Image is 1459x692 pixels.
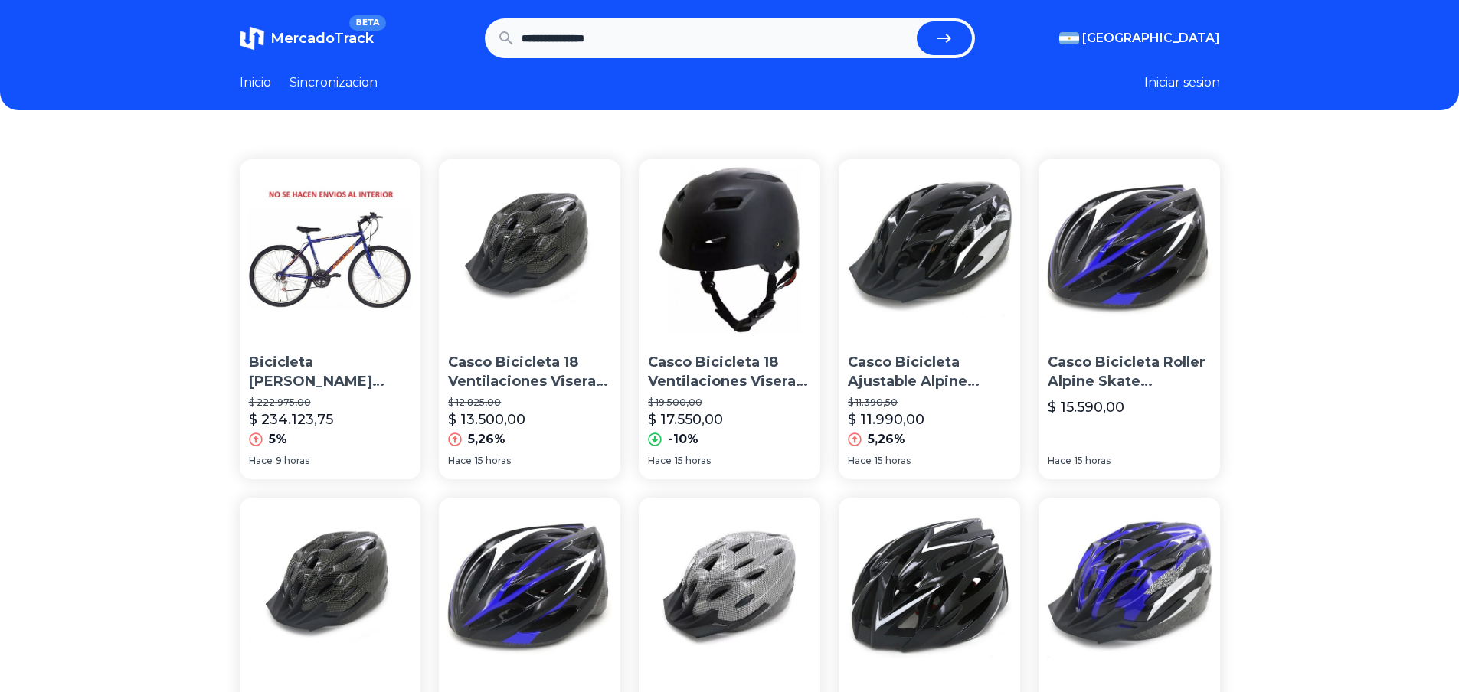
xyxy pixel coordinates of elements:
[290,73,378,92] a: Sincronizacion
[848,409,924,430] p: $ 11.990,00
[240,26,264,51] img: MercadoTrack
[249,455,273,467] span: Hace
[448,397,611,409] p: $ 12.825,00
[439,159,620,341] img: Casco Bicicleta 18 Ventilaciones Visera Alpine Skate Liviano
[439,159,620,479] a: Casco Bicicleta 18 Ventilaciones Visera Alpine Skate LivianoCasco Bicicleta 18 Ventilaciones Vise...
[240,73,271,92] a: Inicio
[448,409,525,430] p: $ 13.500,00
[249,353,412,391] p: Bicicleta [PERSON_NAME] Alpina Todo Terreno Rod 26/18 Vel.-envios
[1048,397,1124,418] p: $ 15.590,00
[1048,455,1071,467] span: Hace
[1039,159,1220,341] img: Casco Bicicleta Roller Alpine Skate Regulable Acolchado Aire
[240,26,374,51] a: MercadoTrackBETA
[639,159,820,341] img: Casco Bicicleta 18 Ventilaciones Visera Alpine Skate Liviano
[269,430,287,449] p: 5%
[249,397,412,409] p: $ 222.975,00
[848,353,1011,391] p: Casco Bicicleta Ajustable Alpine Skate Roller Visera Seguro
[240,159,421,341] img: Bicicleta Fiorenza Alpina Todo Terreno Rod 26/18 Vel.-envios
[1075,455,1111,467] span: 15 horas
[1059,29,1220,47] button: [GEOGRAPHIC_DATA]
[639,159,820,479] a: Casco Bicicleta 18 Ventilaciones Visera Alpine Skate LivianoCasco Bicicleta 18 Ventilaciones Vise...
[875,455,911,467] span: 15 horas
[848,397,1011,409] p: $ 11.390,50
[675,455,711,467] span: 15 horas
[1039,159,1220,479] a: Casco Bicicleta Roller Alpine Skate Regulable Acolchado AireCasco Bicicleta Roller Alpine Skate R...
[1039,498,1220,679] img: Casco Bicicleta Alpine Skate Regulable Ventilación Rollers
[839,159,1020,479] a: Casco Bicicleta Ajustable Alpine Skate Roller Visera SeguroCasco Bicicleta Ajustable Alpine Skate...
[648,455,672,467] span: Hace
[1144,73,1220,92] button: Iniciar sesion
[349,15,385,31] span: BETA
[240,159,421,479] a: Bicicleta Fiorenza Alpina Todo Terreno Rod 26/18 Vel.-enviosBicicleta [PERSON_NAME] Alpina Todo T...
[439,498,620,679] img: Casco Bicicleta 23 Ventilaciones Alpine Ergo Dial Liviano
[249,409,333,430] p: $ 234.123,75
[1048,353,1211,391] p: Casco Bicicleta Roller Alpine Skate Regulable Acolchado Aire
[448,353,611,391] p: Casco Bicicleta 18 Ventilaciones Visera Alpine Skate Liviano
[1082,29,1220,47] span: [GEOGRAPHIC_DATA]
[276,455,309,467] span: 9 horas
[270,30,374,47] span: MercadoTrack
[868,430,905,449] p: 5,26%
[240,498,421,679] img: Casco Bicicleta 18 Ventilaciones Regulable Alpine Skate Tsr
[1059,32,1079,44] img: Argentina
[448,455,472,467] span: Hace
[848,455,872,467] span: Hace
[468,430,505,449] p: 5,26%
[839,498,1020,679] img: Casco Bicicleta 25 Ventilaciones Alpine Skate Con Regulacion
[648,397,811,409] p: $ 19.500,00
[648,409,723,430] p: $ 17.550,00
[648,353,811,391] p: Casco Bicicleta 18 Ventilaciones Visera Alpine Skate Liviano
[839,159,1020,341] img: Casco Bicicleta Ajustable Alpine Skate Roller Visera Seguro
[668,430,698,449] p: -10%
[639,498,820,679] img: Casco Bicicleta 25 Ventilaciones Alpine Skate Con Regulación
[475,455,511,467] span: 15 horas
